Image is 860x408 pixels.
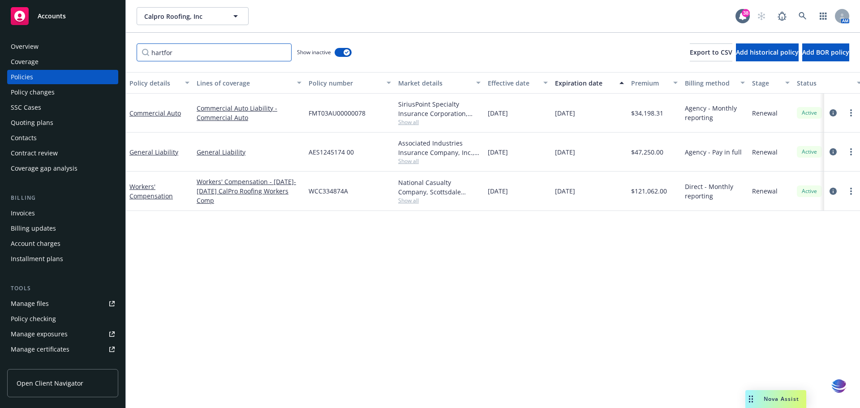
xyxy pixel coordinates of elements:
[11,236,60,251] div: Account charges
[11,206,35,220] div: Invoices
[398,157,481,165] span: Show all
[631,186,667,196] span: $121,062.00
[11,116,53,130] div: Quoting plans
[305,72,395,94] button: Policy number
[7,39,118,54] a: Overview
[631,78,668,88] div: Premium
[197,78,292,88] div: Lines of coverage
[7,85,118,99] a: Policy changes
[11,70,33,84] div: Policies
[398,118,481,126] span: Show all
[7,193,118,202] div: Billing
[11,131,37,145] div: Contacts
[628,72,681,94] button: Premium
[38,13,66,20] span: Accounts
[690,43,732,61] button: Export to CSV
[800,148,818,156] span: Active
[846,107,856,118] a: more
[309,186,348,196] span: WCC334874A
[551,72,628,94] button: Expiration date
[488,147,508,157] span: [DATE]
[17,378,83,388] span: Open Client Navigator
[7,116,118,130] a: Quoting plans
[745,390,757,408] div: Drag to move
[197,177,301,205] a: Workers' Compensation - [DATE]-[DATE] CalPro Roofing Workers Comp
[846,146,856,157] a: more
[752,186,778,196] span: Renewal
[685,147,742,157] span: Agency - Pay in full
[11,221,56,236] div: Billing updates
[7,357,118,372] a: Manage claims
[631,147,663,157] span: $47,250.00
[764,395,799,403] span: Nova Assist
[794,7,812,25] a: Search
[484,72,551,94] button: Effective date
[7,252,118,266] a: Installment plans
[828,186,838,197] a: circleInformation
[11,357,56,372] div: Manage claims
[752,78,780,88] div: Stage
[7,327,118,341] a: Manage exposures
[7,146,118,160] a: Contract review
[398,78,471,88] div: Market details
[309,78,381,88] div: Policy number
[398,197,481,204] span: Show all
[7,342,118,356] a: Manage certificates
[7,4,118,29] a: Accounts
[736,48,799,56] span: Add historical policy
[555,147,575,157] span: [DATE]
[555,108,575,118] span: [DATE]
[846,186,856,197] a: more
[742,9,750,17] div: 38
[488,108,508,118] span: [DATE]
[129,78,180,88] div: Policy details
[11,342,69,356] div: Manage certificates
[11,100,41,115] div: SSC Cases
[7,70,118,84] a: Policies
[488,78,538,88] div: Effective date
[685,78,735,88] div: Billing method
[144,12,222,21] span: Calpro Roofing, Inc
[11,161,77,176] div: Coverage gap analysis
[828,146,838,157] a: circleInformation
[555,186,575,196] span: [DATE]
[129,148,178,156] a: General Liability
[395,72,484,94] button: Market details
[197,147,301,157] a: General Liability
[297,48,331,56] span: Show inactive
[11,146,58,160] div: Contract review
[137,7,249,25] button: Calpro Roofing, Inc
[488,186,508,196] span: [DATE]
[11,296,49,311] div: Manage files
[11,327,68,341] div: Manage exposures
[802,43,849,61] button: Add BOR policy
[137,43,292,61] input: Filter by keyword...
[309,147,354,157] span: AES1245174 00
[11,39,39,54] div: Overview
[681,72,748,94] button: Billing method
[752,147,778,157] span: Renewal
[126,72,193,94] button: Policy details
[398,138,481,157] div: Associated Industries Insurance Company, Inc., AmTrust Financial Services, Amwins
[309,108,365,118] span: FMT03AU00000078
[800,187,818,195] span: Active
[800,109,818,117] span: Active
[7,131,118,145] a: Contacts
[797,78,851,88] div: Status
[736,43,799,61] button: Add historical policy
[7,284,118,293] div: Tools
[631,108,663,118] span: $34,198.31
[11,55,39,69] div: Coverage
[752,108,778,118] span: Renewal
[685,182,745,201] span: Direct - Monthly reporting
[7,161,118,176] a: Coverage gap analysis
[752,7,770,25] a: Start snowing
[814,7,832,25] a: Switch app
[129,109,181,117] a: Commercial Auto
[685,103,745,122] span: Agency - Monthly reporting
[197,103,301,122] a: Commercial Auto Liability - Commercial Auto
[193,72,305,94] button: Lines of coverage
[773,7,791,25] a: Report a Bug
[802,48,849,56] span: Add BOR policy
